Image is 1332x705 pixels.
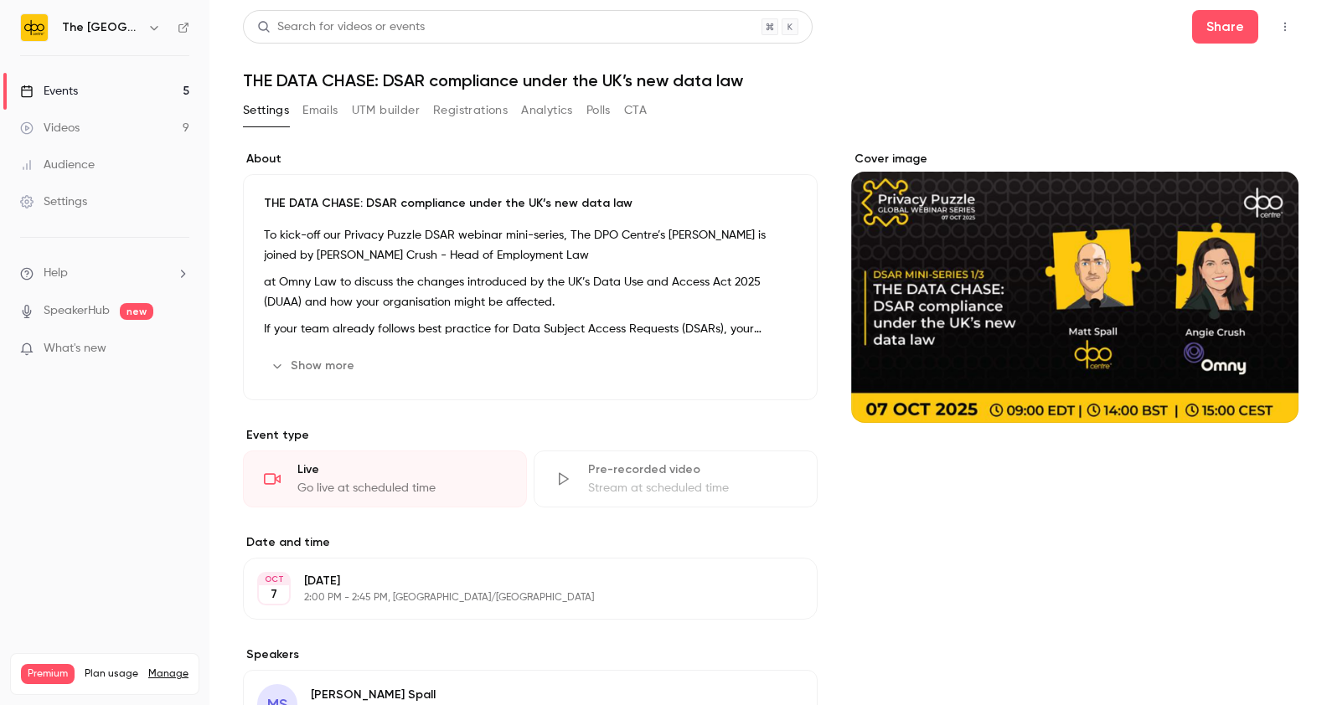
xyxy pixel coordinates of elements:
[264,272,797,312] p: at Omny Law to discuss the changes introduced by the UK’s Data Use and Access Act 2025 (DUAA) and...
[588,480,797,497] div: Stream at scheduled time
[62,19,141,36] h6: The [GEOGRAPHIC_DATA]
[302,97,338,124] button: Emails
[243,450,527,507] div: LiveGo live at scheduled time
[311,687,709,703] p: [PERSON_NAME] Spall
[120,303,153,320] span: new
[44,340,106,358] span: What's new
[243,70,1298,90] h1: THE DATA CHASE: DSAR compliance under the UK’s new data law
[44,302,110,320] a: SpeakerHub
[534,450,818,507] div: Pre-recorded videoStream at scheduled time
[243,427,818,444] p: Event type
[20,120,80,136] div: Videos
[148,667,188,681] a: Manage
[243,97,289,124] button: Settings
[85,667,138,681] span: Plan usage
[624,97,647,124] button: CTA
[20,193,87,210] div: Settings
[21,14,48,41] img: The DPO Centre
[20,83,78,100] div: Events
[44,265,68,282] span: Help
[352,97,420,124] button: UTM builder
[297,480,506,497] div: Go live at scheduled time
[588,461,797,478] div: Pre-recorded video
[304,591,729,605] p: 2:00 PM - 2:45 PM, [GEOGRAPHIC_DATA]/[GEOGRAPHIC_DATA]
[257,18,425,36] div: Search for videos or events
[264,195,797,212] p: THE DATA CHASE: DSAR compliance under the UK’s new data law
[851,151,1298,167] label: Cover image
[433,97,508,124] button: Registrations
[264,352,364,379] button: Show more
[20,157,95,173] div: Audience
[21,664,75,684] span: Premium
[521,97,573,124] button: Analytics
[264,319,797,339] p: If your team already follows best practice for Data Subject Access Requests (DSARs), your process...
[1192,10,1258,44] button: Share
[297,461,506,478] div: Live
[851,151,1298,423] section: Cover image
[271,586,277,603] p: 7
[304,573,729,589] p: [DATE]
[586,97,611,124] button: Polls
[243,534,818,551] label: Date and time
[243,151,818,167] label: About
[20,265,189,282] li: help-dropdown-opener
[264,225,797,265] p: To kick-off our Privacy Puzzle DSAR webinar mini-series, The DPO Centre’s [PERSON_NAME] is joined...
[169,342,189,357] iframe: Noticeable Trigger
[259,574,289,585] div: OCT
[243,646,818,663] label: Speakers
